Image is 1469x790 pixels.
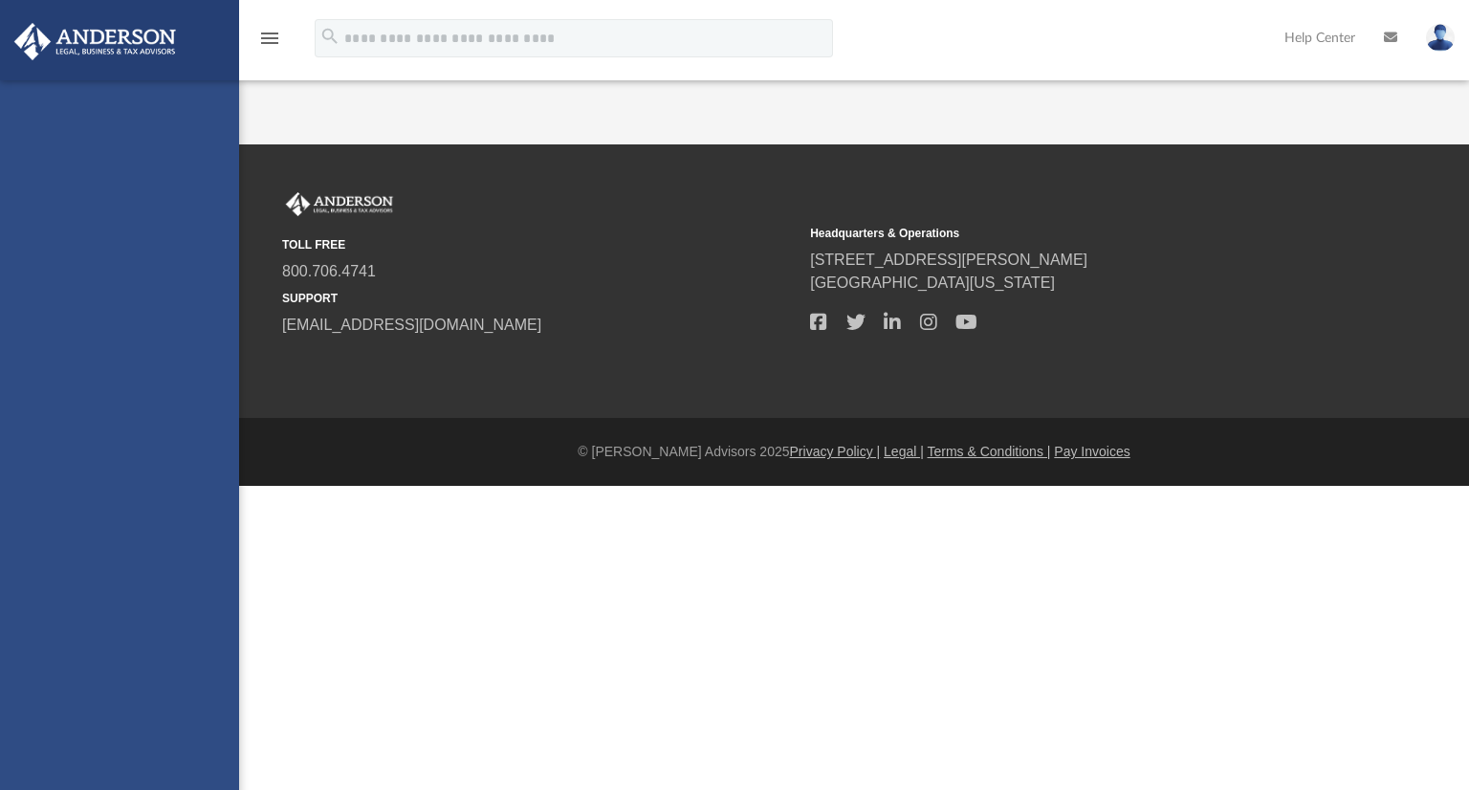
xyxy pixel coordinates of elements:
a: [STREET_ADDRESS][PERSON_NAME] [810,252,1087,268]
a: Privacy Policy | [790,444,881,459]
a: 800.706.4741 [282,263,376,279]
a: [EMAIL_ADDRESS][DOMAIN_NAME] [282,317,541,333]
img: User Pic [1426,24,1455,52]
small: TOLL FREE [282,236,797,253]
a: Terms & Conditions | [928,444,1051,459]
a: menu [258,36,281,50]
a: Legal | [884,444,924,459]
i: search [319,26,340,47]
img: Anderson Advisors Platinum Portal [9,23,182,60]
a: Pay Invoices [1054,444,1129,459]
small: Headquarters & Operations [810,225,1325,242]
i: menu [258,27,281,50]
small: SUPPORT [282,290,797,307]
a: [GEOGRAPHIC_DATA][US_STATE] [810,274,1055,291]
img: Anderson Advisors Platinum Portal [282,192,397,217]
div: © [PERSON_NAME] Advisors 2025 [239,442,1469,462]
